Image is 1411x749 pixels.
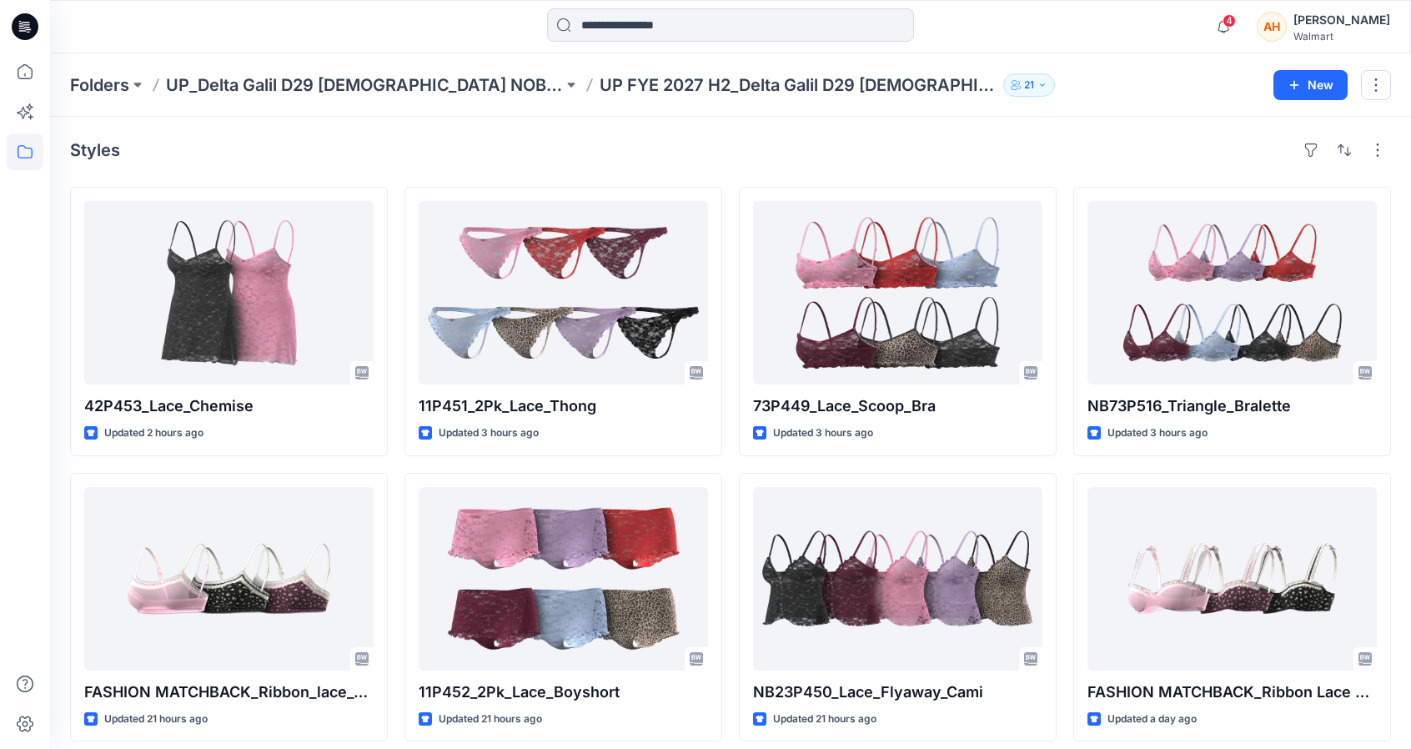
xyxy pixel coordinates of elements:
p: Updated 2 hours ago [104,425,203,442]
p: 73P449_Lace_Scoop_Bra [753,395,1042,418]
p: NB73P516_Triangle_Bralette [1087,395,1377,418]
a: 11P451_2Pk_Lace_Thong [419,201,708,385]
p: NB23P450_Lace_Flyaway_Cami [753,681,1042,704]
p: 42P453_Lace_Chemise [84,395,374,418]
h4: Styles [70,140,120,160]
a: NB23P450_Lace_Flyaway_Cami [753,487,1042,671]
div: Walmart [1293,30,1390,43]
p: Updated 21 hours ago [104,711,208,728]
a: UP_Delta Galil D29 [DEMOGRAPHIC_DATA] NOBO Intimates [166,73,563,97]
p: 11P452_2Pk_Lace_Boyshort [419,681,708,704]
p: FASHION MATCHBACK_Ribbon Lace mesh bralette.2 [1087,681,1377,704]
p: 11P451_2Pk_Lace_Thong [419,395,708,418]
a: NB73P516_Triangle_Bralette [1087,201,1377,385]
p: FASHION MATCHBACK_Ribbon_lace__bralette_top [84,681,374,704]
p: Updated 21 hours ago [773,711,876,728]
p: UP FYE 2027 H2_Delta Galil D29 [DEMOGRAPHIC_DATA] NOBO Bras [600,73,997,97]
p: Updated 3 hours ago [773,425,873,442]
span: 4 [1223,14,1236,28]
a: FASHION MATCHBACK_Ribbon Lace mesh bralette.2 [1087,487,1377,671]
a: FASHION MATCHBACK_Ribbon_lace__bralette_top [84,487,374,671]
p: Updated 3 hours ago [439,425,539,442]
button: 21 [1003,73,1055,97]
a: 42P453_Lace_Chemise [84,201,374,385]
div: AH [1257,12,1287,42]
div: [PERSON_NAME] [1293,10,1390,30]
p: Updated 21 hours ago [439,711,542,728]
p: 21 [1024,76,1034,94]
a: 11P452_2Pk_Lace_Boyshort [419,487,708,671]
a: 73P449_Lace_Scoop_Bra [753,201,1042,385]
button: New [1273,70,1348,100]
p: Updated 3 hours ago [1107,425,1208,442]
p: Updated a day ago [1107,711,1197,728]
a: Folders [70,73,129,97]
